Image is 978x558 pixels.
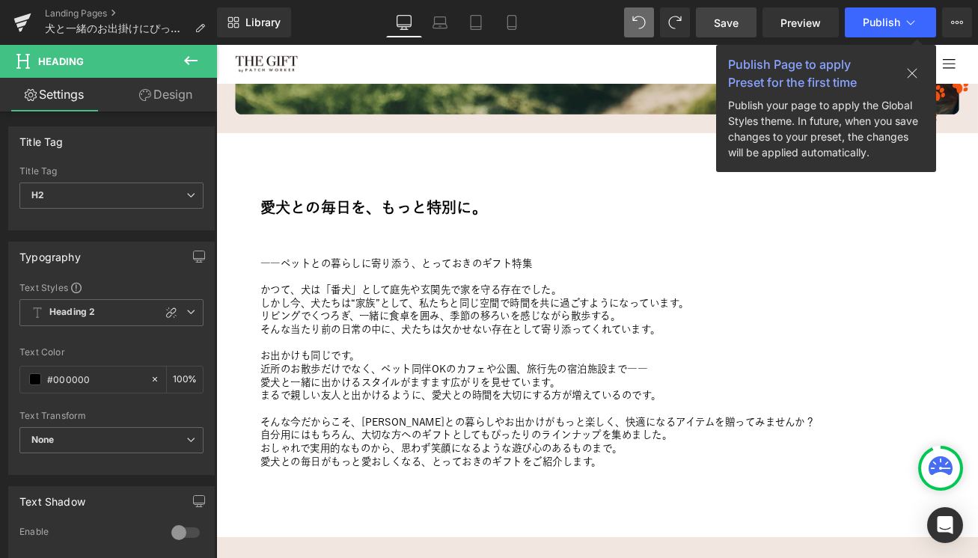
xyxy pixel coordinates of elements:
p: 自分用にはもちろん、大切な方へのギフトとしてもぴったりのラインナップを集めました。 [52,456,853,472]
div: Open Intercom Messenger [927,507,963,543]
a: Mobile [494,7,530,37]
p: おしゃれで実用的なものから、思わず笑顔になるような遊び心のあるものまで。 [52,472,853,488]
button: Undo [624,7,654,37]
div: Text Color [19,347,204,358]
a: Preview [762,7,839,37]
div: Text Styles [19,281,204,293]
b: H2 [31,189,44,200]
a: THE GIFT by PATCH WORKER [22,13,883,33]
p: しかし今、犬たちは“家族”として、私たちと同じ空間で時間を共に過ごすようになっています。 [52,299,853,315]
p: そんな当たり前の日常の中に、犬たちは欠かせない存在として寄り添ってくれています。 [52,331,853,346]
input: Search [626,16,760,34]
div: Enable [19,526,156,542]
a: Tablet [458,7,494,37]
b: None [31,434,55,445]
p: かつて、犬は「番犬」として庭先や玄関先で家を守る存在でした。 [52,283,853,299]
p: 近所のお散歩だけでなく、ペット同伴OKのカフェや公園、旅行先の宿泊施設まで―― [52,378,853,393]
div: Text Transform [19,411,204,421]
h2: 愛犬との毎日を、もっと特別に。 [52,180,853,207]
p: 愛犬との毎日がもっと愛おしくなる、とっておきのギフトをご紹介します。 [52,488,853,503]
div: Publish your page to apply the Global Styles theme. In future, when you save changes to your pres... [728,97,924,160]
p: ――ペットとの暮らしに寄り添う、とっておきのギフト特集 [52,252,853,268]
a: Laptop [422,7,458,37]
span: Publish Page to apply Preset for the first time [728,55,888,91]
a: Design [111,78,220,111]
b: Heading 2 [49,306,95,319]
span: Library [245,16,281,29]
div: Title Tag [19,127,64,148]
span: Save [714,15,739,31]
div: % [167,367,203,393]
button: Redo [660,7,690,37]
input: Color [47,371,143,387]
img: THE GIFT by PATCH WORKER [22,13,97,33]
p: そんな今だからこそ、[PERSON_NAME]との暮らしやお出かけがもっと楽しく、快適になるアイテムを贈ってみませんか？ [52,441,853,456]
p: まるで親しい友人と出かけるように、愛犬との時間を大切にする方が増えているのです。 [52,409,853,425]
p: お出かけも同じです。 [52,362,853,378]
span: 犬と一緒のお出掛けにぴったりな贈りもの特集 [45,22,189,34]
div: Text Shadow [19,487,85,508]
a: New Library [217,7,291,37]
a: Landing Pages [45,7,217,19]
div: Typography [19,242,81,263]
a: LOGIN [796,10,820,34]
div: Title Tag [19,166,204,177]
span: Preview [780,15,821,31]
a: メニュー [859,10,883,34]
span: Heading [38,55,84,67]
p: 愛犬と一緒に出かけるスタイルがますます広がりを見せています。 [52,393,853,409]
p: リビングでくつろぎ、一緒に食卓を囲み、季節の移ろいを感じながら散歩する。 [52,315,853,331]
button: Publish [845,7,936,37]
span: Publish [863,16,900,28]
a: Desktop [386,7,422,37]
a: Translation missing: ja.cart.general.title_html [828,10,852,34]
button: More [942,7,972,37]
